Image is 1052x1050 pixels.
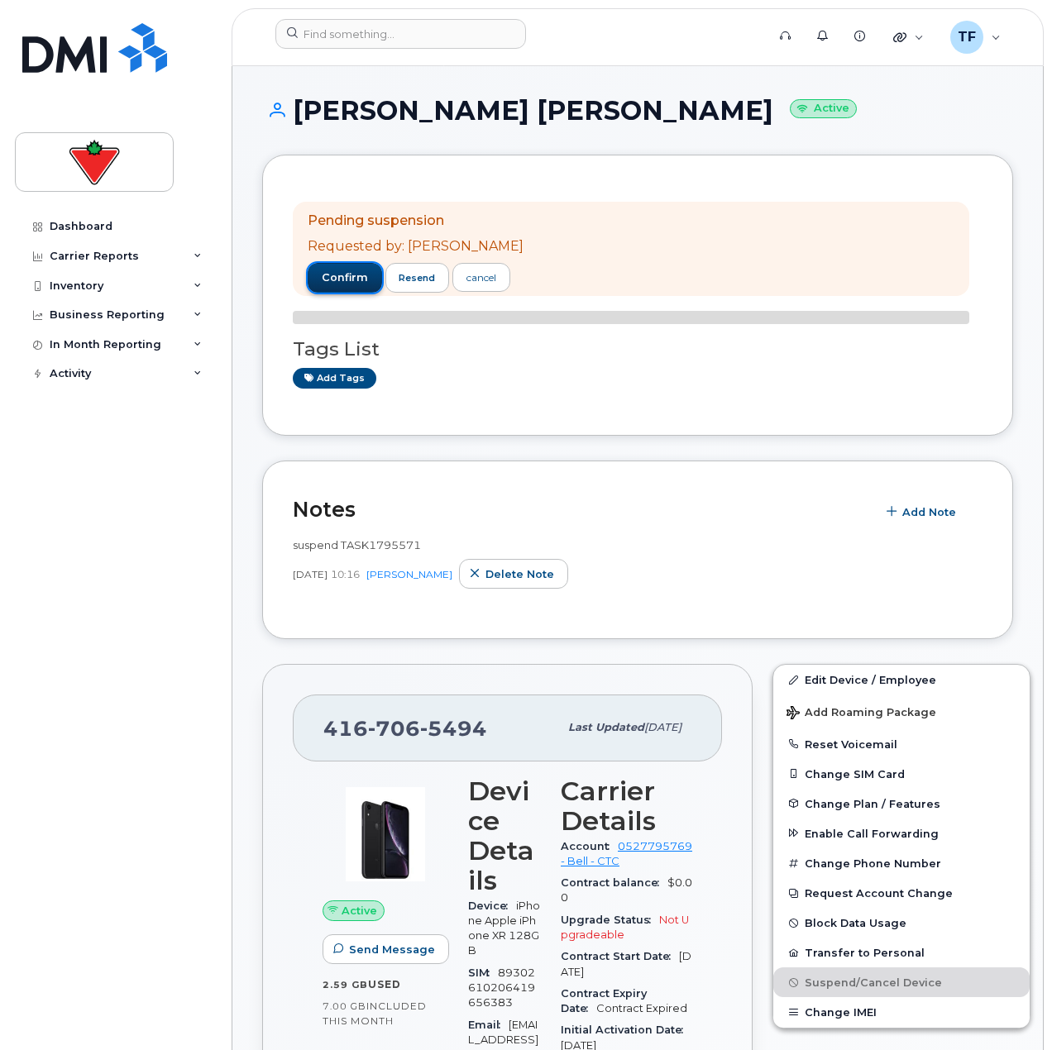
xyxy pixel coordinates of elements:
[787,706,936,722] span: Add Roaming Package
[773,967,1030,997] button: Suspend/Cancel Device
[323,716,487,741] span: 416
[342,903,377,919] span: Active
[773,908,1030,938] button: Block Data Usage
[805,797,940,809] span: Change Plan / Features
[336,785,435,884] img: image20231002-3703462-1qb80zy.jpeg
[561,987,647,1014] span: Contract Expiry Date
[399,271,435,284] span: resend
[262,96,1013,125] h1: [PERSON_NAME] [PERSON_NAME]
[596,1002,687,1014] span: Contract Expired
[459,559,568,589] button: Delete note
[468,1019,509,1031] span: Email
[468,900,516,912] span: Device
[368,716,420,741] span: 706
[773,848,1030,878] button: Change Phone Number
[323,1000,427,1027] span: included this month
[349,942,435,957] span: Send Message
[308,263,382,293] button: confirm
[568,721,644,733] span: Last updated
[323,934,449,964] button: Send Message
[322,270,368,285] span: confirm
[561,914,659,926] span: Upgrade Status
[385,263,450,293] button: resend
[561,950,691,977] span: [DATE]
[293,368,376,389] a: Add tags
[561,840,692,867] a: 0527795769 - Bell - CTC
[468,966,535,1009] span: 89302610206419656383
[876,498,970,527] button: Add Note
[323,979,368,990] span: 2.59 GB
[452,263,510,292] a: cancel
[773,759,1030,789] button: Change SIM Card
[420,716,487,741] span: 5494
[773,665,1030,694] a: Edit Device / Employee
[366,568,452,580] a: [PERSON_NAME]
[790,99,857,118] small: Active
[293,497,868,522] h2: Notes
[805,976,942,989] span: Suspend/Cancel Device
[323,1000,366,1012] span: 7.00 GB
[773,729,1030,759] button: Reset Voicemail
[485,566,554,582] span: Delete note
[773,819,1030,848] button: Enable Call Forwarding
[805,827,939,839] span: Enable Call Forwarding
[773,878,1030,908] button: Request Account Change
[308,212,524,231] p: Pending suspension
[468,966,498,979] span: SIM
[293,567,328,581] span: [DATE]
[331,567,360,581] span: 10:16
[773,694,1030,728] button: Add Roaming Package
[644,721,681,733] span: [DATE]
[368,978,401,990] span: used
[561,950,679,962] span: Contract Start Date
[561,840,618,852] span: Account
[773,938,1030,967] button: Transfer to Personal
[561,776,692,836] h3: Carrier Details
[293,538,421,551] span: suspend TASK1795571
[468,776,541,895] h3: Device Details
[561,876,667,889] span: Contract balance
[293,339,983,360] h3: Tags List
[308,237,524,256] p: Requested by: [PERSON_NAME]
[466,270,496,285] div: cancel
[773,997,1030,1027] button: Change IMEI
[773,789,1030,819] button: Change Plan / Features
[902,504,956,520] span: Add Note
[561,1024,691,1036] span: Initial Activation Date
